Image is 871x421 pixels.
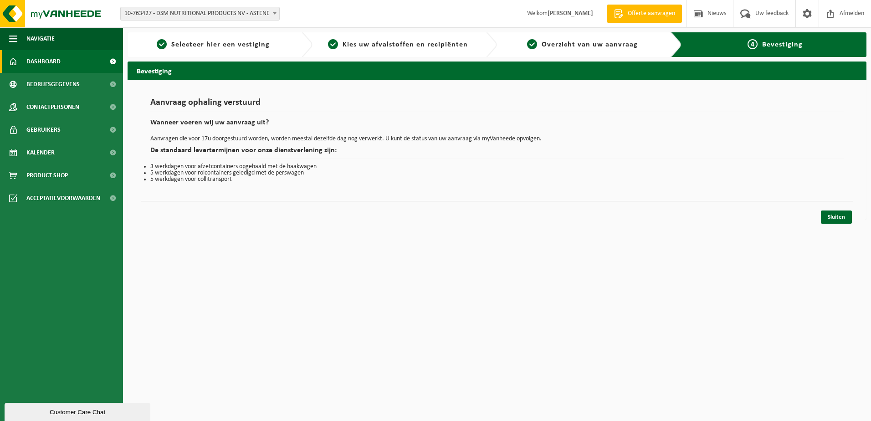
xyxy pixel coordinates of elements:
span: Acceptatievoorwaarden [26,187,100,210]
a: Sluiten [821,210,852,224]
span: Contactpersonen [26,96,79,118]
span: Dashboard [26,50,61,73]
span: 10-763427 - DSM NUTRITIONAL PRODUCTS NV - ASTENE [120,7,280,21]
span: Kies uw afvalstoffen en recipiënten [343,41,468,48]
h2: Bevestiging [128,62,866,79]
strong: [PERSON_NAME] [548,10,593,17]
span: 10-763427 - DSM NUTRITIONAL PRODUCTS NV - ASTENE [121,7,279,20]
span: 4 [748,39,758,49]
span: Product Shop [26,164,68,187]
h2: De standaard levertermijnen voor onze dienstverlening zijn: [150,147,844,159]
span: 1 [157,39,167,49]
a: 2Kies uw afvalstoffen en recipiënten [317,39,479,50]
span: Selecteer hier een vestiging [171,41,270,48]
li: 3 werkdagen voor afzetcontainers opgehaald met de haakwagen [150,164,844,170]
span: Bevestiging [762,41,803,48]
span: Gebruikers [26,118,61,141]
span: Bedrijfsgegevens [26,73,80,96]
a: Offerte aanvragen [607,5,682,23]
span: Offerte aanvragen [625,9,677,18]
li: 5 werkdagen voor collitransport [150,176,844,183]
a: 3Overzicht van uw aanvraag [502,39,664,50]
span: Kalender [26,141,55,164]
iframe: chat widget [5,401,152,421]
li: 5 werkdagen voor rolcontainers geledigd met de perswagen [150,170,844,176]
h2: Wanneer voeren wij uw aanvraag uit? [150,119,844,131]
p: Aanvragen die voor 17u doorgestuurd worden, worden meestal dezelfde dag nog verwerkt. U kunt de s... [150,136,844,142]
span: 3 [527,39,537,49]
span: Overzicht van uw aanvraag [542,41,638,48]
span: Navigatie [26,27,55,50]
h1: Aanvraag ophaling verstuurd [150,98,844,112]
span: 2 [328,39,338,49]
a: 1Selecteer hier een vestiging [132,39,294,50]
